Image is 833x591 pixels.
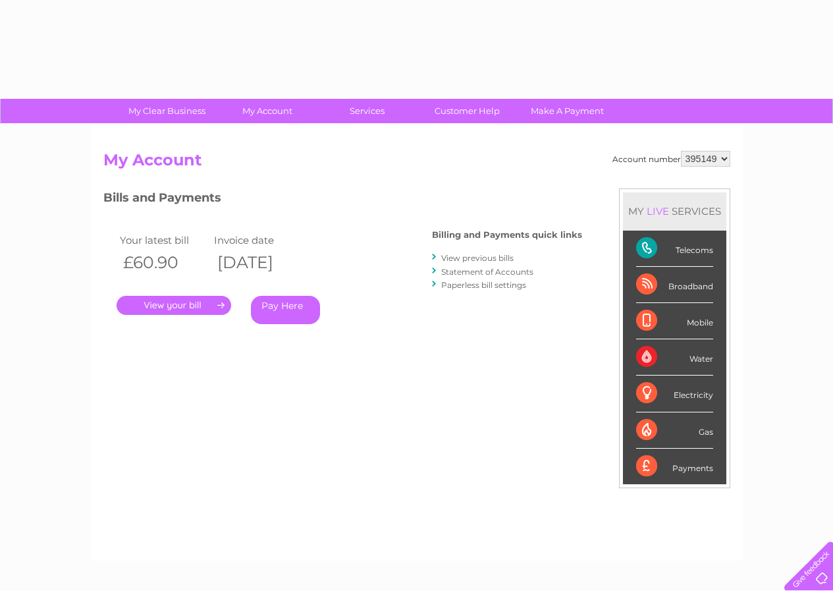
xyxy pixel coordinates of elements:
[251,296,320,324] a: Pay Here
[213,99,321,123] a: My Account
[117,249,211,276] th: £60.90
[103,188,582,211] h3: Bills and Payments
[211,249,306,276] th: [DATE]
[644,205,672,217] div: LIVE
[636,412,713,449] div: Gas
[623,192,726,230] div: MY SERVICES
[103,151,730,176] h2: My Account
[117,231,211,249] td: Your latest bill
[612,151,730,167] div: Account number
[636,339,713,376] div: Water
[441,267,533,277] a: Statement of Accounts
[313,99,421,123] a: Services
[636,231,713,267] div: Telecoms
[636,267,713,303] div: Broadband
[432,230,582,240] h4: Billing and Payments quick links
[413,99,522,123] a: Customer Help
[636,303,713,339] div: Mobile
[636,449,713,484] div: Payments
[117,296,231,315] a: .
[113,99,221,123] a: My Clear Business
[441,280,526,290] a: Paperless bill settings
[513,99,622,123] a: Make A Payment
[211,231,306,249] td: Invoice date
[636,376,713,412] div: Electricity
[441,253,514,263] a: View previous bills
